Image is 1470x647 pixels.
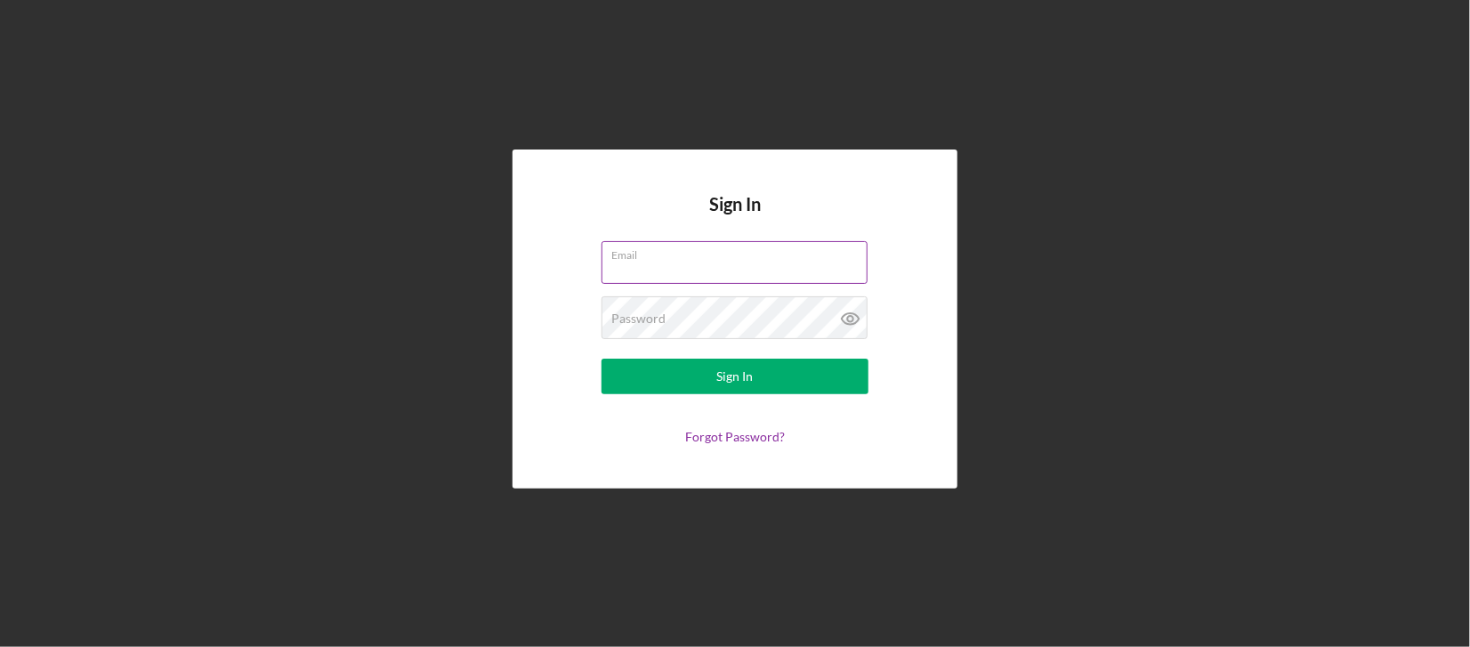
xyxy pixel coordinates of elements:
[611,242,868,262] label: Email
[611,311,666,326] label: Password
[602,359,868,394] button: Sign In
[717,359,754,394] div: Sign In
[685,429,785,444] a: Forgot Password?
[709,194,761,241] h4: Sign In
